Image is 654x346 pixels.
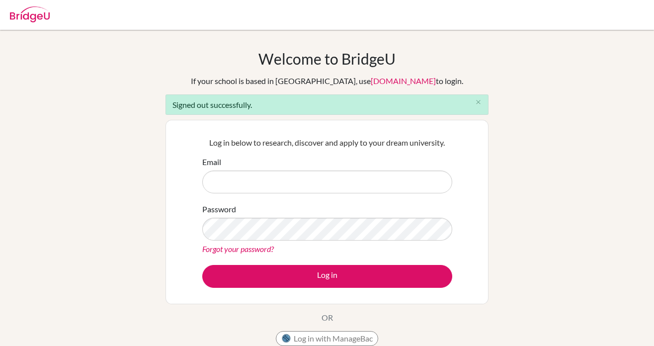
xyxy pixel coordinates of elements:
h1: Welcome to BridgeU [258,50,396,68]
button: Close [468,95,488,110]
a: [DOMAIN_NAME] [371,76,436,86]
p: Log in below to research, discover and apply to your dream university. [202,137,452,149]
label: Password [202,203,236,215]
button: Log in [202,265,452,288]
div: If your school is based in [GEOGRAPHIC_DATA], use to login. [191,75,463,87]
div: Signed out successfully. [165,94,489,115]
a: Forgot your password? [202,244,274,254]
img: Bridge-U [10,6,50,22]
button: Log in with ManageBac [276,331,378,346]
p: OR [322,312,333,324]
label: Email [202,156,221,168]
i: close [475,98,482,106]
